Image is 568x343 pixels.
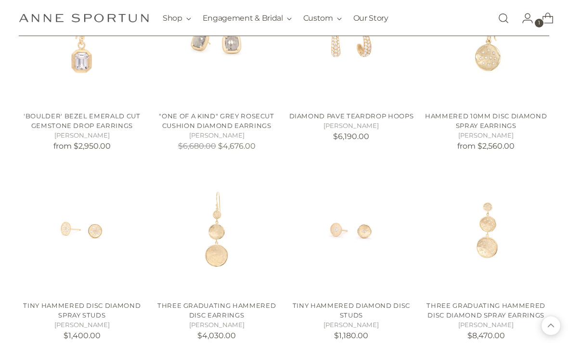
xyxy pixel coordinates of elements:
[542,317,560,335] button: Back to top
[288,321,415,330] h5: [PERSON_NAME]
[203,8,292,29] button: Engagement & Bridal
[154,131,280,141] h5: [PERSON_NAME]
[19,13,149,23] a: Anne Sportun Fine Jewellery
[423,321,549,330] h5: [PERSON_NAME]
[334,331,368,341] span: $1,180.00
[288,168,415,294] a: Tiny Hammered Diamond Disc Studs
[23,302,141,319] a: Tiny Hammered Disc Diamond Spray Studs
[218,142,256,151] span: $4,676.00
[19,141,145,152] p: from $2,950.00
[494,9,513,28] a: Open search modal
[154,321,280,330] h5: [PERSON_NAME]
[333,132,369,141] span: $6,190.00
[19,321,145,330] h5: [PERSON_NAME]
[197,331,236,341] span: $4,030.00
[24,113,141,130] a: 'Boulder' Bezel Emerald Cut Gemstone Drop Earrings
[423,141,549,152] p: from $2,560.00
[426,302,545,319] a: Three Graduating Hammered Disc Diamond Spray Earrings
[467,331,505,341] span: $8,470.00
[423,168,549,294] a: Three Graduating Hammered Disc Diamond Spray Earrings
[288,122,415,131] h5: [PERSON_NAME]
[303,8,342,29] button: Custom
[154,168,280,294] a: Three Graduating Hammered Disc Earrings
[178,142,216,151] s: $6,680.00
[293,302,410,319] a: Tiny Hammered Diamond Disc Studs
[159,113,274,130] a: "One of a Kind" Grey Rosecut Cushion Diamond Earrings
[535,19,543,27] span: 1
[534,9,554,28] a: Open cart modal
[289,113,414,120] a: Diamond Pave Teardrop Hoops
[425,113,547,130] a: Hammered 10mm Disc Diamond Spray Earrings
[19,168,145,294] a: Tiny Hammered Disc Diamond Spray Studs
[423,131,549,141] h5: [PERSON_NAME]
[64,331,101,341] span: $1,400.00
[163,8,191,29] button: Shop
[157,302,276,319] a: Three Graduating Hammered Disc Earrings
[19,131,145,141] h5: [PERSON_NAME]
[353,8,388,29] a: Our Story
[514,9,533,28] a: Go to the account page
